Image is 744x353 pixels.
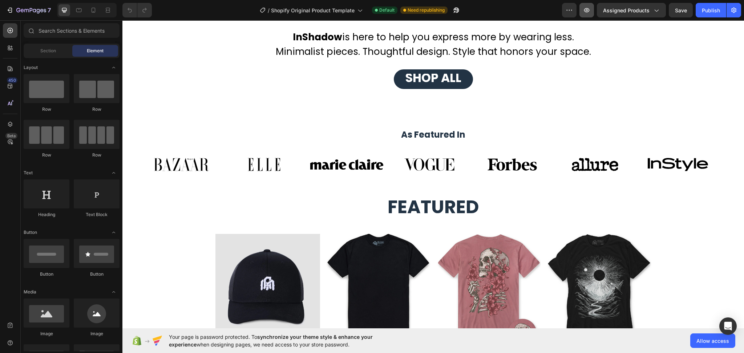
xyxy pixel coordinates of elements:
div: Open Intercom Messenger [719,317,737,335]
button: Publish [696,3,726,17]
span: Need republishing [408,7,445,13]
span: Toggle open [108,227,120,238]
a: Black TEE [203,214,308,318]
img: gempages_581500426780672942-915aa175-a554-48bb-8085-3f7e895e890f.svg [22,131,96,158]
div: Button [24,271,69,277]
div: Beta [5,133,17,139]
span: Text [24,170,33,176]
button: Assigned Products [597,3,666,17]
span: / [268,7,270,14]
span: Button [24,229,37,236]
img: gempages_432750572815254551-8dbdcb64-3191-4b5c-b235-91d16069bee5.svg [436,131,510,158]
div: Row [24,106,69,113]
span: Element [87,48,104,54]
img: gempages_432750572815254551-86492abc-13d3-4402-980f-6b51aa8820c4.svg [353,131,427,158]
a: Grid Tee [424,214,529,318]
iframe: Design area [122,20,744,328]
div: Image [74,330,120,337]
img: gempages_432750572815254551-a62c7382-44b5-4b8a-b2af-4bef057d11ea.svg [187,131,262,158]
span: Toggle open [108,286,120,298]
span: Toggle open [108,62,120,73]
img: gempages_432750572815254551-4e3559be-fbfe-4d35-86c8-eef45ac852d3.svg [105,131,179,158]
span: Your page is password protected. To when designing pages, we need access to your store password. [169,333,401,348]
span: Toggle open [108,167,120,179]
span: Default [379,7,395,13]
button: Allow access [690,333,735,348]
img: gempages_432750572815254551-416eed79-3eab-43e6-8740-9fd944a1d508.svg [518,131,593,158]
strong: As Featured In [279,108,343,120]
div: Text Block [74,211,120,218]
button: <p><span style="font-size:33px;">SHOP ALL</span></p> [271,49,351,69]
span: synchronize your theme style & enhance your experience [169,334,373,348]
div: Row [74,152,120,158]
input: Search Sections & Elements [24,23,120,38]
div: 450 [7,77,17,83]
div: Heading [24,211,69,218]
div: Row [74,106,120,113]
span: Allow access [696,337,729,345]
p: 7 [48,6,51,15]
a: Carousel Tee [314,214,418,318]
div: Row [24,152,69,158]
div: Button [74,271,120,277]
span: Media [24,289,36,295]
button: Save [669,3,693,17]
span: Section [40,48,56,54]
span: Shopify Original Product Template [271,7,355,14]
div: Undo/Redo [122,3,152,17]
img: gempages_581500426780672942-b01bf940-7655-468c-9abf-65c14c23c295.svg [270,131,344,158]
span: Assigned Products [603,7,650,14]
span: Layout [24,64,38,71]
button: 7 [3,3,54,17]
div: Publish [702,7,720,14]
a: Black Cap [93,214,198,318]
span: SHOP ALL [283,49,339,66]
span: Minimalist pieces. Thoughtful design. Style that honors your space. [153,25,469,38]
div: Image [24,330,69,337]
span: Save [675,7,687,13]
span: Featured [265,174,356,199]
